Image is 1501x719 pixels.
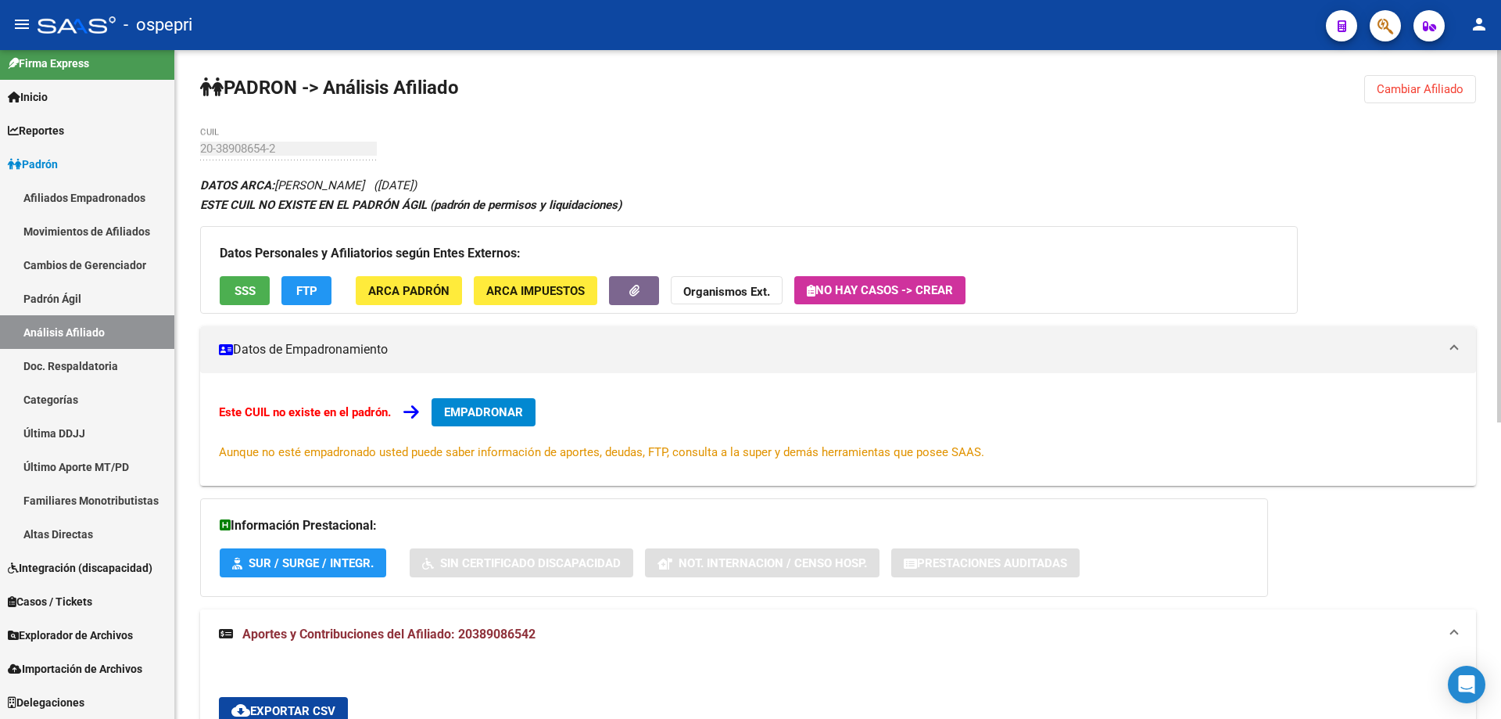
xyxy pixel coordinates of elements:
[235,284,256,298] span: SSS
[8,627,133,644] span: Explorador de Archivos
[368,284,450,298] span: ARCA Padrón
[242,627,536,642] span: Aportes y Contribuciones del Afiliado: 20389086542
[432,398,536,426] button: EMPADRONAR
[231,704,335,718] span: Exportar CSV
[917,556,1067,570] span: Prestaciones Auditadas
[220,243,1278,264] h3: Datos Personales y Afiliatorios según Entes Externos:
[200,326,1476,373] mat-expansion-panel-header: Datos de Empadronamiento
[220,515,1248,537] h3: Información Prestacional:
[296,284,317,298] span: FTP
[8,55,89,72] span: Firma Express
[410,548,633,577] button: Sin Certificado Discapacidad
[356,276,462,305] button: ARCA Padrón
[8,559,152,577] span: Integración (discapacidad)
[474,276,597,305] button: ARCA Impuestos
[1448,666,1485,703] div: Open Intercom Messenger
[200,178,274,192] strong: DATOS ARCA:
[8,660,142,678] span: Importación de Archivos
[124,8,192,42] span: - ospepri
[249,556,374,570] span: SUR / SURGE / INTEGR.
[683,285,770,299] strong: Organismos Ext.
[444,405,523,419] span: EMPADRONAR
[891,548,1080,577] button: Prestaciones Auditadas
[1364,75,1476,103] button: Cambiar Afiliado
[13,15,31,34] mat-icon: menu
[645,548,879,577] button: Not. Internacion / Censo Hosp.
[200,373,1476,486] div: Datos de Empadronamiento
[220,276,270,305] button: SSS
[200,178,364,192] span: [PERSON_NAME]
[679,556,867,570] span: Not. Internacion / Censo Hosp.
[486,284,585,298] span: ARCA Impuestos
[8,156,58,173] span: Padrón
[200,198,622,212] strong: ESTE CUIL NO EXISTE EN EL PADRÓN ÁGIL (padrón de permisos y liquidaciones)
[8,593,92,610] span: Casos / Tickets
[281,276,331,305] button: FTP
[8,694,84,711] span: Delegaciones
[794,276,965,304] button: No hay casos -> Crear
[440,556,621,570] span: Sin Certificado Discapacidad
[8,88,48,106] span: Inicio
[200,609,1476,660] mat-expansion-panel-header: Aportes y Contribuciones del Afiliado: 20389086542
[8,122,64,139] span: Reportes
[1377,82,1463,96] span: Cambiar Afiliado
[220,548,386,577] button: SUR / SURGE / INTEGR.
[807,283,953,297] span: No hay casos -> Crear
[219,445,984,459] span: Aunque no esté empadronado usted puede saber información de aportes, deudas, FTP, consulta a la s...
[1470,15,1488,34] mat-icon: person
[219,405,391,419] strong: Este CUIL no existe en el padrón.
[671,276,783,305] button: Organismos Ext.
[374,178,417,192] span: ([DATE])
[200,77,459,99] strong: PADRON -> Análisis Afiliado
[219,341,1438,358] mat-panel-title: Datos de Empadronamiento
